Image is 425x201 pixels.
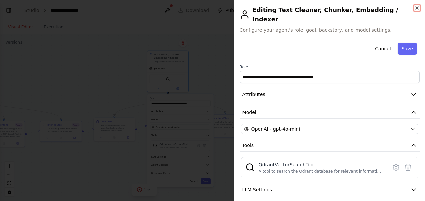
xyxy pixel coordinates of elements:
[240,5,420,24] h2: Editing Text Cleaner, Chunker, Embedding / Indexer
[402,161,414,173] button: Delete tool
[259,161,383,168] div: QdrantVectorSearchTool
[240,27,420,33] span: Configure your agent's role, goal, backstory, and model settings.
[240,64,420,70] label: Role
[371,43,395,55] button: Cancel
[242,186,272,193] span: LLM Settings
[242,109,256,116] span: Model
[242,142,254,149] span: Tools
[251,126,300,132] span: OpenAI - gpt-4o-mini
[240,106,420,119] button: Model
[242,91,265,98] span: Attributes
[259,169,383,174] div: A tool to search the Qdrant database for relevant information on internal documents.
[240,184,420,196] button: LLM Settings
[245,163,255,172] img: QdrantVectorSearchTool
[390,161,402,173] button: Configure tool
[240,139,420,152] button: Tools
[398,43,417,55] button: Save
[241,124,418,134] button: OpenAI - gpt-4o-mini
[240,88,420,101] button: Attributes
